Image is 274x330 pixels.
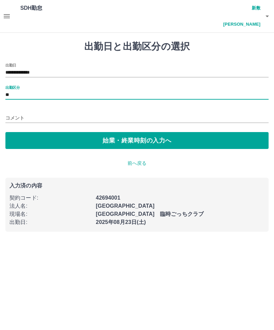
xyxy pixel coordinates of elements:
[96,203,155,209] b: [GEOGRAPHIC_DATA]
[5,132,269,149] button: 始業・終業時刻の入力へ
[9,218,92,226] p: 出勤日 :
[5,62,16,68] label: 出勤日
[9,210,92,218] p: 現場名 :
[9,194,92,202] p: 契約コード :
[5,160,269,167] p: 前へ戻る
[9,202,92,210] p: 法人名 :
[96,219,146,225] b: 2025年08月23日(土)
[5,41,269,52] h1: 出勤日と出勤区分の選択
[96,195,120,201] b: 42694001
[9,183,265,188] p: 入力済の内容
[5,85,20,90] label: 出勤区分
[96,211,204,217] b: [GEOGRAPHIC_DATA] 臨時ごっちクラブ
